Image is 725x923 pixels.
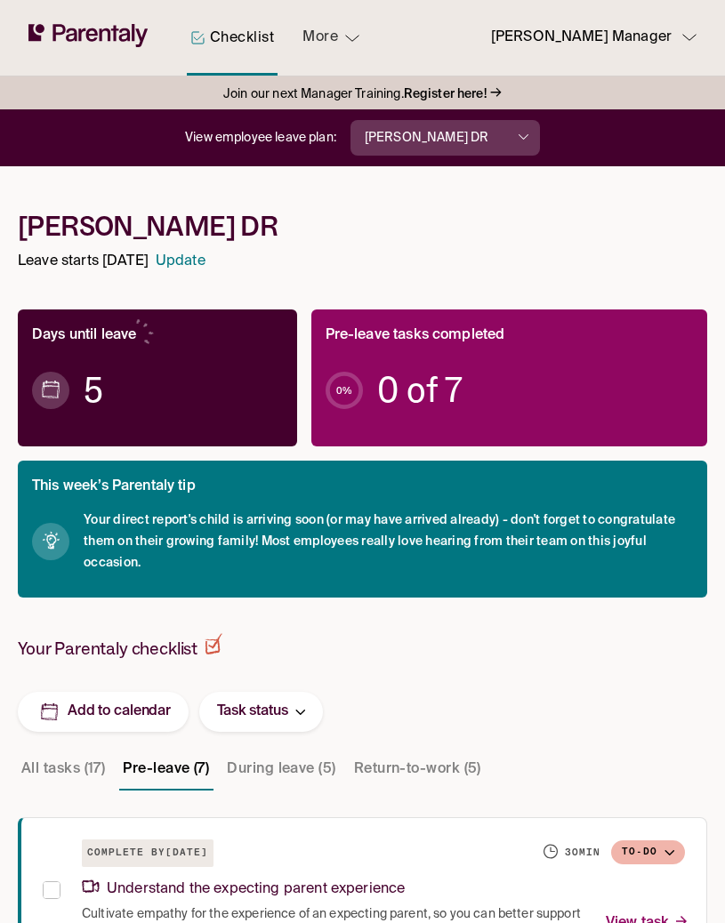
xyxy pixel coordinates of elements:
span: Join our next Manager Training. [223,83,487,107]
p: Add to calendar [68,702,171,721]
button: Add to calendar [18,692,189,732]
button: [PERSON_NAME] DR [350,120,540,156]
button: To-do [611,840,685,864]
button: During leave (5) [223,748,339,791]
button: Pre-leave (7) [119,748,213,791]
p: → [490,81,502,107]
p: Pre-leave tasks completed [326,324,505,348]
button: Return-to-work (5) [350,748,485,791]
p: [PERSON_NAME] DR [365,129,488,148]
h1: [PERSON_NAME] DR [18,210,707,243]
span: 5 [84,381,103,399]
a: Join our next Manager Training.Register here!→ [223,83,502,107]
p: This week’s Parentaly tip [32,475,196,499]
div: Task stage tabs [18,748,488,791]
p: View employee leave plan: [185,129,336,148]
p: [PERSON_NAME] Manager [491,26,672,50]
strong: Register here! [404,88,487,100]
span: 0 of 7 [377,381,463,399]
a: Update [156,250,205,274]
p: Days until leave [32,324,136,348]
p: Leave starts [DATE] [18,250,149,274]
p: Task status [217,700,288,724]
h6: Complete by [DATE] [82,839,213,867]
span: Your direct report's child is arriving soon (or may have arrived already) - don't forget to congr... [84,510,693,574]
button: All tasks (17) [18,748,109,791]
p: Understand the expecting parent experience [82,878,405,902]
button: Task status [199,692,323,732]
h6: 30 min [565,846,600,860]
h2: Your Parentaly checklist [18,633,222,660]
